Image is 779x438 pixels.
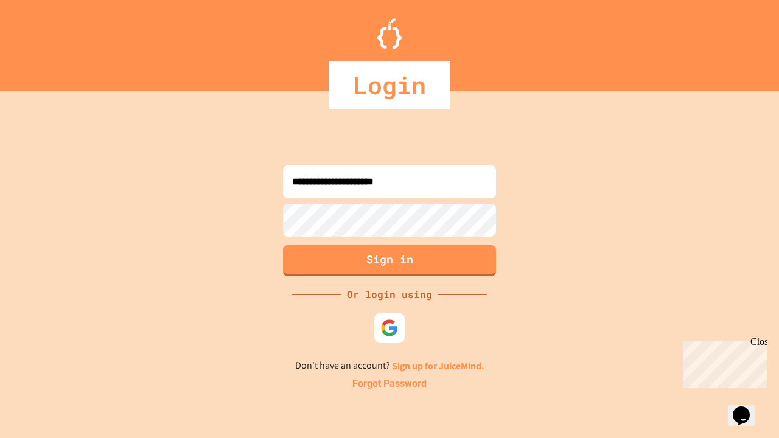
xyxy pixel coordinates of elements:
p: Don't have an account? [295,358,484,374]
div: Login [329,61,450,109]
a: Forgot Password [352,377,427,391]
iframe: chat widget [728,389,767,426]
div: Chat with us now!Close [5,5,84,77]
a: Sign up for JuiceMind. [392,360,484,372]
iframe: chat widget [678,336,767,388]
button: Sign in [283,245,496,276]
div: Or login using [341,287,438,302]
img: google-icon.svg [380,319,399,337]
img: Logo.svg [377,18,402,49]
